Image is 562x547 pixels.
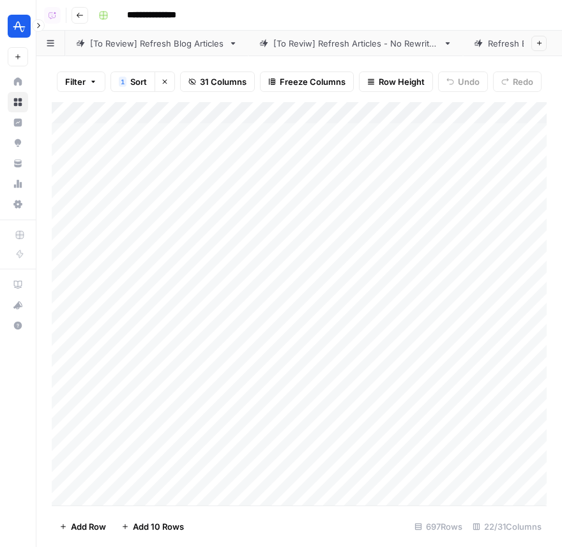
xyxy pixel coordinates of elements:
[65,75,86,88] span: Filter
[8,71,28,92] a: Home
[110,71,155,92] button: 1Sort
[8,296,27,315] div: What's new?
[467,516,547,537] div: 22/31 Columns
[133,520,184,533] span: Add 10 Rows
[8,274,28,295] a: AirOps Academy
[8,153,28,174] a: Your Data
[8,92,28,112] a: Browse
[493,71,542,92] button: Redo
[248,31,463,56] a: [To Reviw] Refresh Articles - No Rewrites
[8,133,28,153] a: Opportunities
[90,37,224,50] div: [To Review] Refresh Blog Articles
[8,112,28,133] a: Insights
[260,71,354,92] button: Freeze Columns
[513,75,533,88] span: Redo
[180,71,255,92] button: 31 Columns
[65,31,248,56] a: [To Review] Refresh Blog Articles
[438,71,488,92] button: Undo
[359,71,433,92] button: Row Height
[8,174,28,194] a: Usage
[71,520,106,533] span: Add Row
[273,37,438,50] div: [To Reviw] Refresh Articles - No Rewrites
[458,75,480,88] span: Undo
[119,77,126,87] div: 1
[280,75,346,88] span: Freeze Columns
[379,75,425,88] span: Row Height
[8,194,28,214] a: Settings
[121,77,125,87] span: 1
[8,295,28,315] button: What's new?
[8,15,31,38] img: Amplitude Logo
[57,71,105,92] button: Filter
[114,516,192,537] button: Add 10 Rows
[200,75,247,88] span: 31 Columns
[130,75,147,88] span: Sort
[52,516,114,537] button: Add Row
[8,315,28,336] button: Help + Support
[8,10,28,42] button: Workspace: Amplitude
[409,516,467,537] div: 697 Rows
